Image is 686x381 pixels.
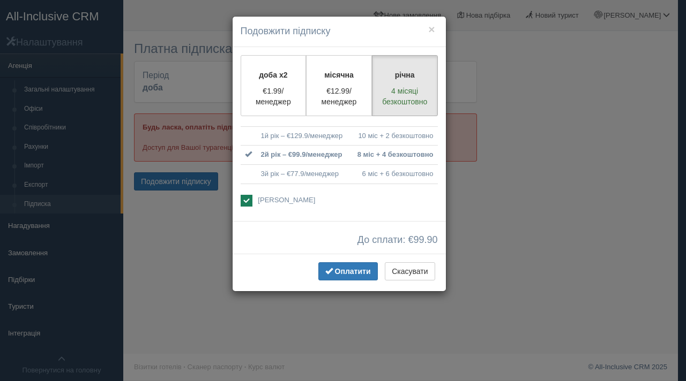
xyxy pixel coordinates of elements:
td: 8 міс + 4 безкоштовно [350,146,437,165]
span: Оплатити [335,267,371,276]
p: місячна [313,70,365,80]
h4: Подовжити підписку [241,25,438,39]
p: доба x2 [248,70,300,80]
button: Скасувати [385,262,435,280]
span: До сплати: € [357,235,438,246]
p: €1.99/менеджер [248,86,300,107]
p: річна [379,70,431,80]
p: €12.99/менеджер [313,86,365,107]
span: 99.90 [413,234,437,245]
td: 6 міс + 6 безкоштовно [350,164,437,184]
button: × [428,24,435,35]
td: 3й рік – €77.9/менеджер [257,164,351,184]
td: 1й рік – €129.9/менеджер [257,126,351,146]
td: 10 міс + 2 безкоштовно [350,126,437,146]
td: 2й рік – €99.9/менеджер [257,146,351,165]
button: Оплатити [318,262,378,280]
p: 4 місяці безкоштовно [379,86,431,107]
span: [PERSON_NAME] [258,196,315,204]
